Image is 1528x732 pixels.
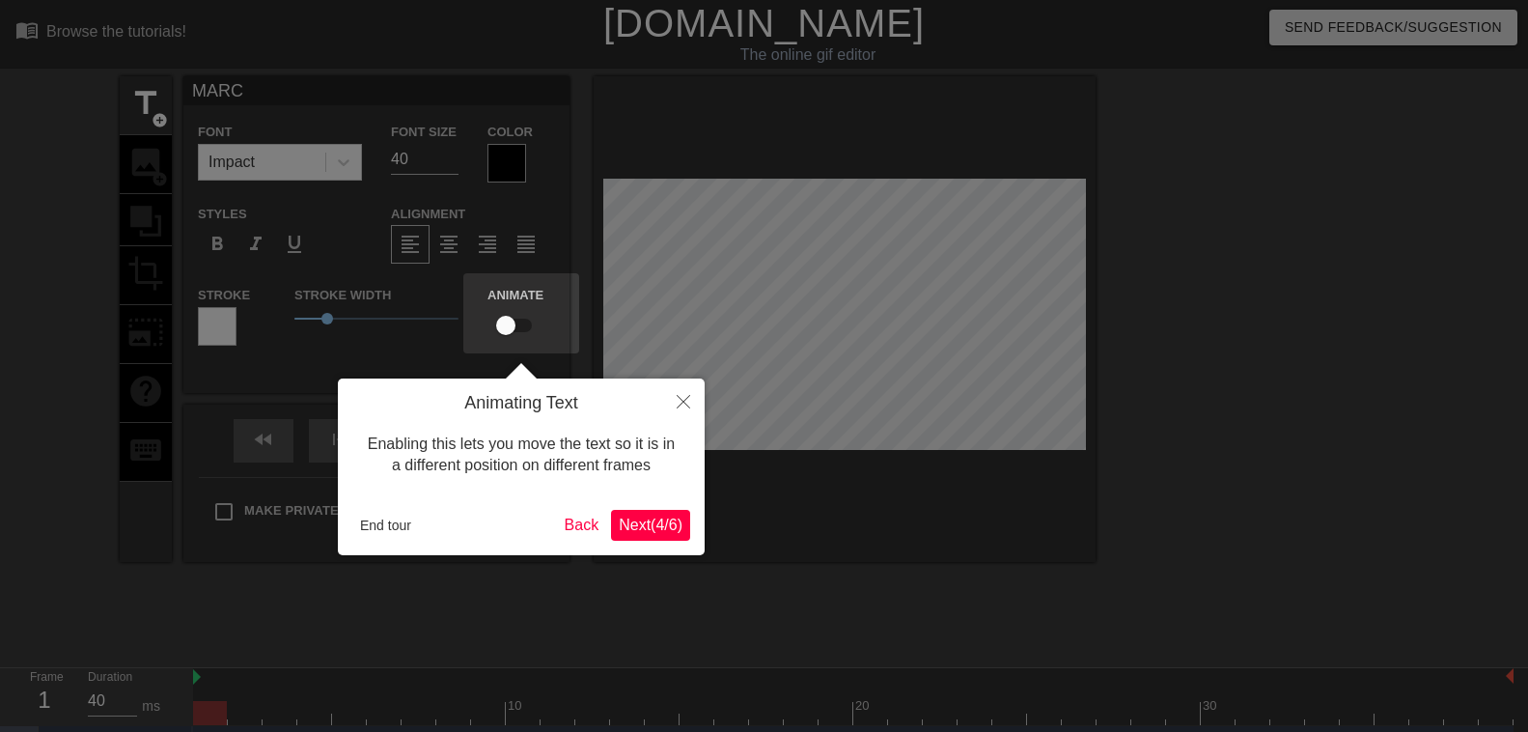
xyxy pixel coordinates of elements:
[619,517,682,533] span: Next ( 4 / 6 )
[662,379,705,423] button: Close
[557,510,607,541] button: Back
[611,510,690,541] button: Next
[352,414,690,496] div: Enabling this lets you move the text so it is in a different position on different frames
[352,511,419,540] button: End tour
[352,393,690,414] h4: Animating Text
